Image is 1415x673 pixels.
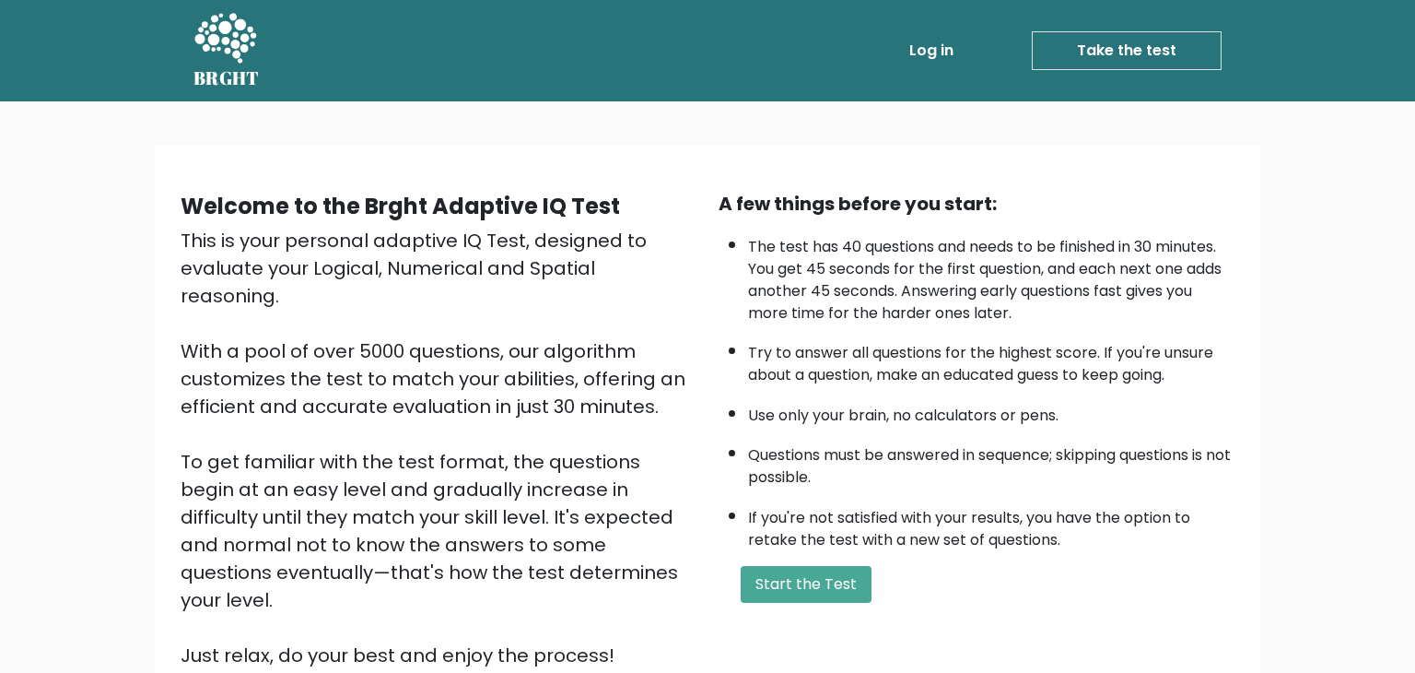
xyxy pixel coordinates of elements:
li: Use only your brain, no calculators or pens. [748,396,1234,427]
li: Questions must be answered in sequence; skipping questions is not possible. [748,435,1234,489]
b: Welcome to the Brght Adaptive IQ Test [181,191,620,221]
button: Start the Test [741,566,871,603]
div: This is your personal adaptive IQ Test, designed to evaluate your Logical, Numerical and Spatial ... [181,227,696,669]
h5: BRGHT [193,67,260,89]
li: Try to answer all questions for the highest score. If you're unsure about a question, make an edu... [748,333,1234,386]
a: Take the test [1032,31,1222,70]
a: Log in [902,32,961,69]
a: BRGHT [193,7,260,94]
div: A few things before you start: [719,190,1234,218]
li: If you're not satisfied with your results, you have the option to retake the test with a new set ... [748,498,1234,551]
li: The test has 40 questions and needs to be finished in 30 minutes. You get 45 seconds for the firs... [748,227,1234,325]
